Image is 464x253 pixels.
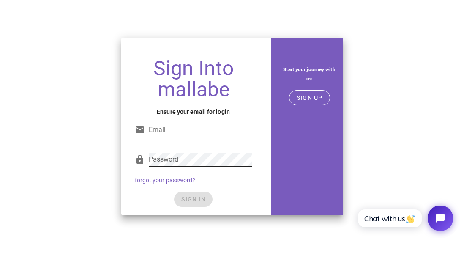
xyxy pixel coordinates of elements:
button: SIGN UP [289,90,330,105]
h5: Start your journey with us [283,65,336,83]
span: SIGN UP [296,94,323,101]
h4: Ensure your email for login [135,107,252,116]
h1: Sign Into mallabe [135,58,252,100]
iframe: Tidio Chat [349,198,460,238]
a: forgot your password? [135,177,196,184]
